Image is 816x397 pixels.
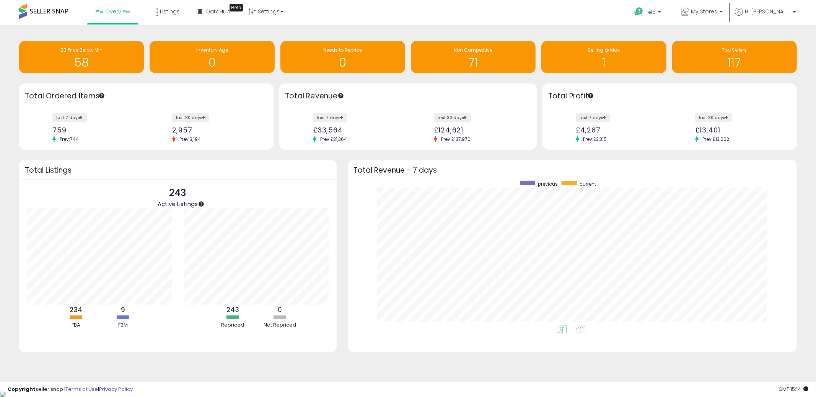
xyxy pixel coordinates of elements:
[19,41,144,73] a: BB Price Below Min 58
[337,92,344,99] div: Tooltip anchor
[52,126,140,134] div: 759
[105,8,130,15] span: Overview
[176,136,205,142] span: Prev: 3,194
[541,41,666,73] a: Selling @ Max 1
[278,305,282,314] b: 0
[411,41,536,73] a: Non Competitive 71
[576,126,664,134] div: £4,287
[695,126,783,134] div: £13,401
[285,91,531,101] h3: Total Revenue
[434,113,471,122] label: last 30 days
[676,56,793,69] h1: 117
[56,136,83,142] span: Prev: 744
[70,305,82,314] b: 234
[354,167,791,173] h3: Total Revenue - 7 days
[99,386,133,393] a: Privacy Policy
[160,8,180,15] span: Listings
[695,113,732,122] label: last 30 days
[545,56,662,69] h1: 1
[158,200,198,208] span: Active Listings
[722,47,747,53] span: Top Sellers
[226,305,239,314] b: 243
[628,1,669,25] a: Help
[735,8,796,25] a: Hi [PERSON_NAME]
[579,136,611,142] span: Prev: £3,315
[172,126,260,134] div: 2,957
[257,322,303,329] div: Not Repriced
[206,8,230,15] span: DataHub
[313,113,347,122] label: last 7 days
[23,56,140,69] h1: 58
[645,9,656,15] span: Help
[313,126,402,134] div: £33,564
[580,181,596,187] span: current
[316,136,351,142] span: Prev: £31,364
[100,322,146,329] div: FBM
[634,7,643,16] i: Get Help
[672,41,797,73] a: Top Sellers 117
[53,322,99,329] div: FBA
[121,305,125,314] b: 9
[230,4,243,11] div: Tooltip anchor
[8,386,133,393] div: seller snap | |
[198,201,205,207] div: Tooltip anchor
[323,47,362,53] span: Needs to Reprice
[8,386,36,393] strong: Copyright
[172,113,209,122] label: last 30 days
[153,56,270,69] h1: 0
[699,136,733,142] span: Prev: £13,062
[779,386,808,393] span: 2025-10-13 15:14 GMT
[745,8,791,15] span: Hi [PERSON_NAME]
[52,113,87,122] label: last 7 days
[60,47,103,53] span: BB Price Below Min
[437,136,474,142] span: Prev: £137,970
[25,91,268,101] h3: Total Ordered Items
[98,92,105,99] div: Tooltip anchor
[196,47,228,53] span: Inventory Age
[65,386,98,393] a: Terms of Use
[588,47,620,53] span: Selling @ Max
[691,8,717,15] span: My Stores
[210,322,256,329] div: Repriced
[548,91,791,101] h3: Total Profit
[415,56,532,69] h1: 71
[538,181,558,187] span: previous
[25,167,331,173] h3: Total Listings
[280,41,405,73] a: Needs to Reprice 0
[587,92,594,99] div: Tooltip anchor
[284,56,401,69] h1: 0
[576,113,610,122] label: last 7 days
[150,41,274,73] a: Inventory Age 0
[454,47,493,53] span: Non Competitive
[434,126,523,134] div: £124,621
[158,186,198,200] p: 243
